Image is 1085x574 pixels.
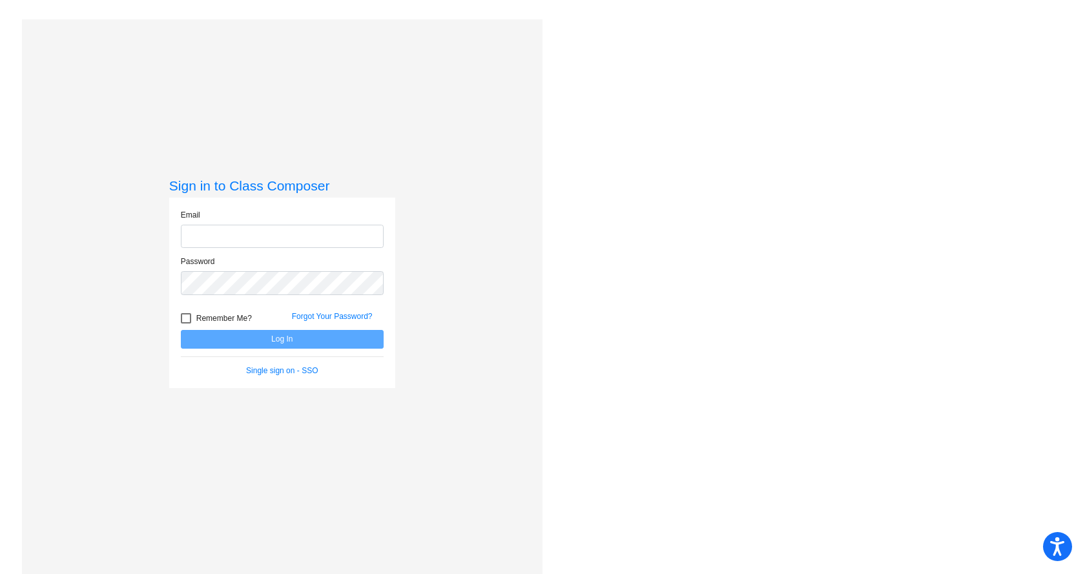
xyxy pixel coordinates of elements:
[246,366,318,375] a: Single sign on - SSO
[169,178,395,194] h3: Sign in to Class Composer
[181,209,200,221] label: Email
[292,312,373,321] a: Forgot Your Password?
[196,311,252,326] span: Remember Me?
[181,256,215,267] label: Password
[181,330,384,349] button: Log In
